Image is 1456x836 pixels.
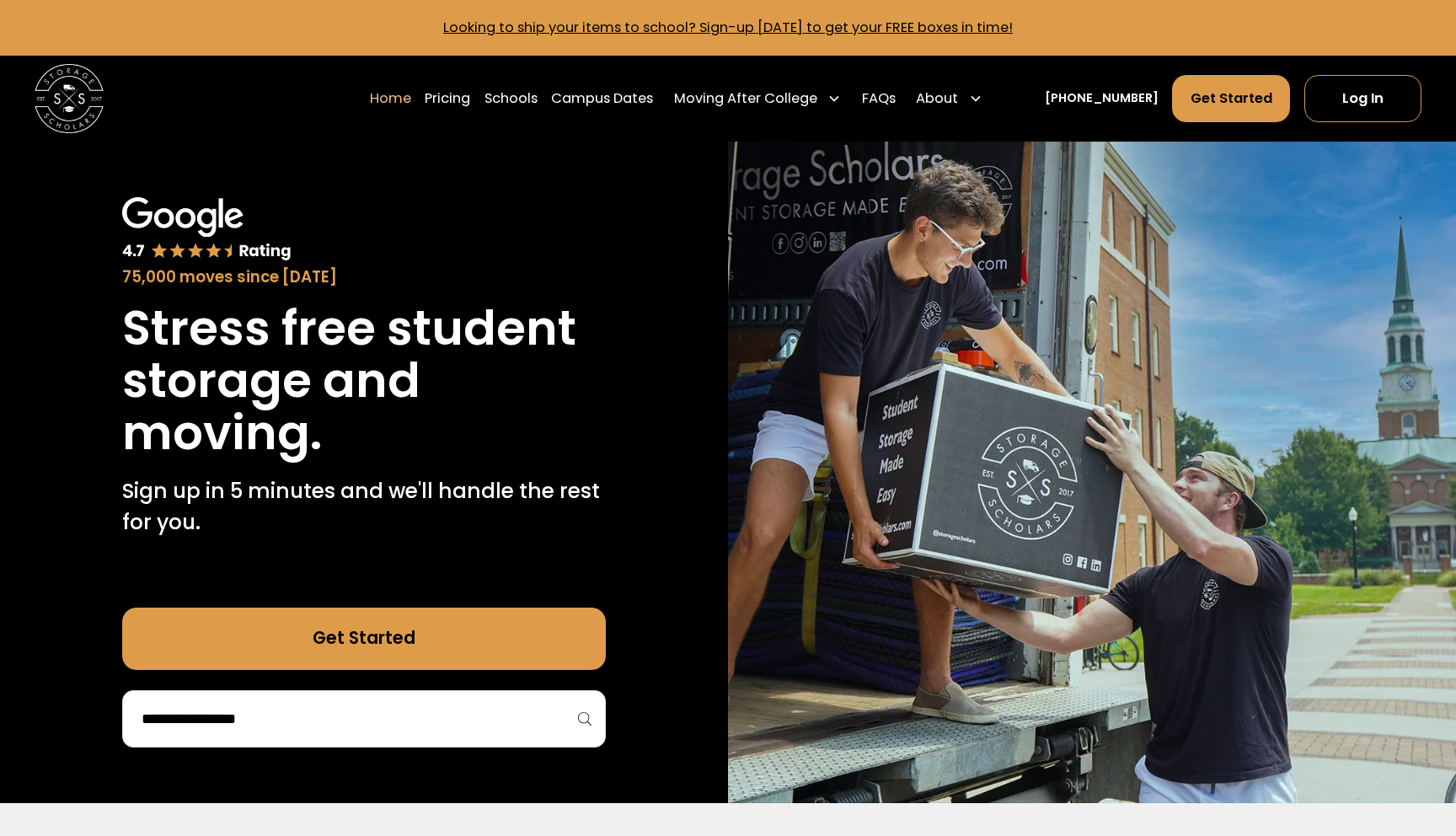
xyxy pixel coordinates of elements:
img: Storage Scholars makes moving and storage easy. [728,142,1456,803]
div: About [916,88,958,110]
div: Moving After College [674,88,817,110]
div: Moving After College [666,74,848,122]
h1: Stress free student storage and moving. [122,303,606,459]
div: 75,000 moves since [DATE] [122,265,606,289]
div: About [909,74,989,122]
a: Log In [1304,75,1421,121]
img: Storage Scholars main logo [35,64,104,133]
a: Schools [484,74,538,122]
a: Home [370,74,411,122]
a: Campus Dates [551,74,653,122]
img: Google 4.7 star rating [122,197,292,262]
a: Get Started [122,608,606,670]
a: Pricing [425,74,470,122]
a: home [35,64,104,133]
a: [PHONE_NUMBER] [1045,89,1159,108]
a: Get Started [1172,75,1290,121]
p: Sign up in 5 minutes and we'll handle the rest for you. [122,476,606,539]
a: Looking to ship your items to school? Sign-up [DATE] to get your FREE boxes in time! [443,18,1013,37]
a: FAQs [862,74,896,122]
